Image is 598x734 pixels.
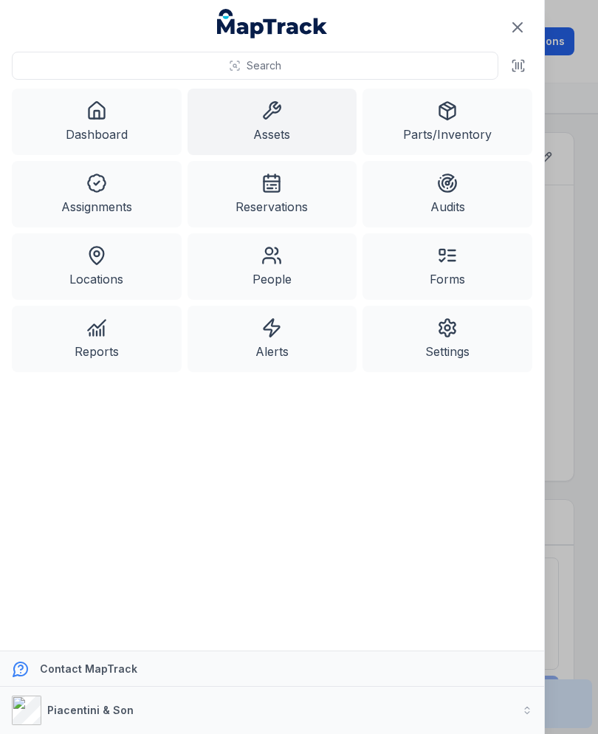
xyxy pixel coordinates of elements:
[188,233,357,300] a: People
[188,161,357,227] a: Reservations
[502,12,533,43] button: Close navigation
[362,89,532,155] a: Parts/Inventory
[12,52,498,80] button: Search
[12,89,182,155] a: Dashboard
[362,306,532,372] a: Settings
[12,306,182,372] a: Reports
[188,306,357,372] a: Alerts
[47,704,134,716] strong: Piacentini & Son
[40,662,137,675] strong: Contact MapTrack
[12,161,182,227] a: Assignments
[362,161,532,227] a: Audits
[12,233,182,300] a: Locations
[217,9,328,38] a: MapTrack
[247,58,281,73] span: Search
[362,233,532,300] a: Forms
[188,89,357,155] a: Assets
